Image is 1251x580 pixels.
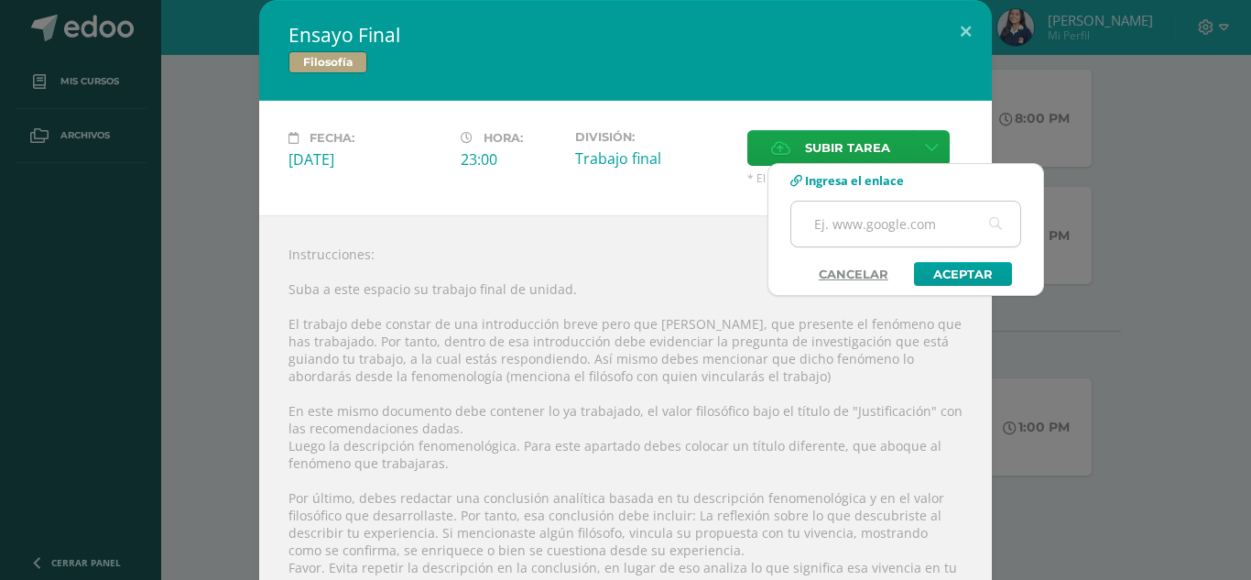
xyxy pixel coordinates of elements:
[791,202,1020,246] input: Ej. www.google.com
[461,149,560,170] div: 23:00
[575,148,733,169] div: Trabajo final
[575,130,733,144] label: División:
[747,170,963,186] span: * El tamaño máximo permitido es 50 MB
[288,51,367,73] span: Filosofía
[288,22,963,48] h2: Ensayo Final
[914,262,1012,286] a: Aceptar
[805,172,904,189] span: Ingresa el enlace
[800,262,907,286] a: Cancelar
[288,149,446,170] div: [DATE]
[484,131,523,145] span: Hora:
[805,131,890,165] span: Subir tarea
[310,131,354,145] span: Fecha:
